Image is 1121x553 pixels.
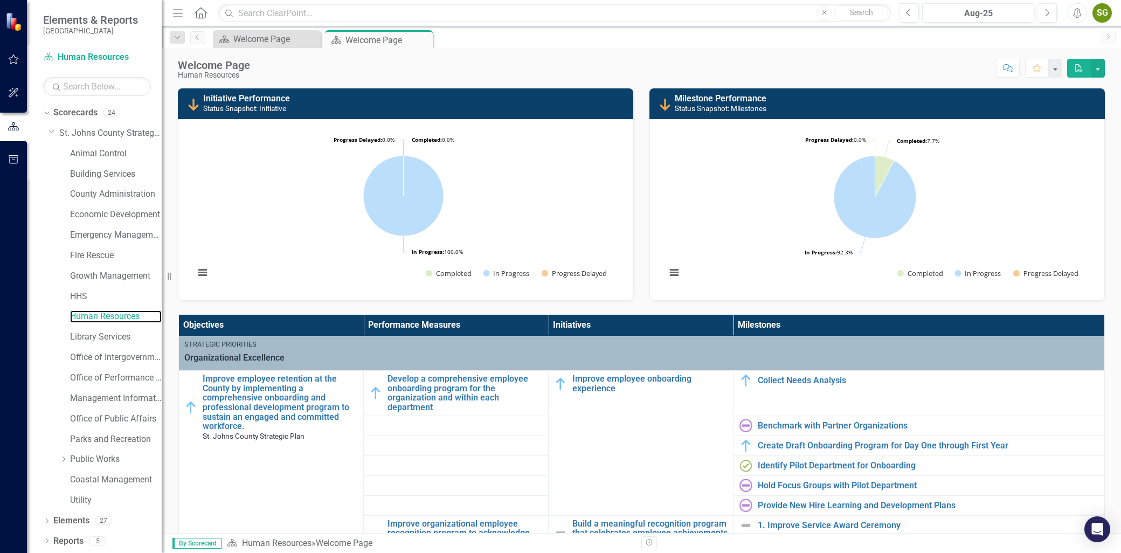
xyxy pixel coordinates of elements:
text: Progress Delayed [552,268,607,278]
a: Parks and Recreation [70,433,162,446]
a: Office of Public Affairs [70,413,162,425]
text: 0.0% [334,136,395,143]
a: Identify Pilot Department for Onboarding [758,461,1098,471]
svg: Interactive chart [661,128,1089,289]
tspan: Progress Delayed: [334,136,382,143]
text: 92.3% [805,248,853,256]
input: Search ClearPoint... [218,4,891,23]
img: Progress Delayed [659,98,672,111]
div: Open Intercom Messenger [1084,516,1110,542]
a: Scorecards [53,107,98,119]
img: In Progress [184,401,197,414]
img: Not Defined [739,519,752,532]
button: Search [834,5,888,20]
a: Improve employee retention at the County by implementing a comprehensive onboarding and professio... [203,374,358,431]
a: Reports [53,535,84,548]
a: Human Resources [43,51,151,64]
span: By Scorecard [172,538,222,549]
a: Milestone Performance [675,93,766,103]
div: 24 [103,108,120,117]
a: Growth Management [70,270,162,282]
img: Not Defined [369,531,382,544]
a: St. Johns County Strategic Plan [59,127,162,140]
small: [GEOGRAPHIC_DATA] [43,26,138,35]
a: Utility [70,494,162,507]
td: Double-Click to Edit Right Click for Context Menu [734,455,1104,475]
a: Provide New Hire Learning and Development Plans [758,501,1098,510]
a: Management Information Systems [70,392,162,405]
div: Chart. Highcharts interactive chart. [661,128,1094,289]
a: Animal Control [70,148,162,160]
a: Elements [53,515,89,527]
td: Double-Click to Edit Right Click for Context Menu [549,371,734,515]
span: Organizational Excellence [184,352,1098,364]
text: 100.0% [412,248,463,255]
a: Library Services [70,331,162,343]
div: Strategic Priorities [184,340,1098,349]
td: Double-Click to Edit Right Click for Context Menu [734,436,1104,455]
img: Completed [739,459,752,472]
button: Show Progress Delayed [1013,269,1080,278]
a: County Administration [70,188,162,201]
img: Not Started [739,499,752,512]
a: Public Works [70,453,162,466]
small: Status Snapshot: Milestones [675,104,766,113]
a: Emergency Management [70,229,162,241]
td: Double-Click to Edit Right Click for Context Menu [364,371,549,416]
img: In Progress [739,374,752,387]
button: Show In Progress [483,269,530,278]
small: Status Snapshot: Initiative [203,104,286,113]
a: Improve employee onboarding experience [572,374,728,393]
a: Building Services [70,168,162,181]
span: Elements & Reports [43,13,138,26]
div: Welcome Page [316,538,372,548]
span: Search [850,8,873,17]
a: Office of Performance & Transparency [70,372,162,384]
text: 7.7% [897,137,939,144]
div: Human Resources [178,71,250,79]
button: Aug-25 [922,3,1034,23]
a: Fire Rescue [70,250,162,262]
div: Aug-25 [926,7,1030,20]
a: Coastal Management [70,474,162,486]
td: Double-Click to Edit Right Click for Context Menu [734,495,1104,515]
a: Develop a comprehensive employee onboarding program for the organization and within each department [387,374,543,412]
text: Progress Delayed [1023,268,1078,278]
text: In Progress [965,268,1001,278]
img: ClearPoint Strategy [5,12,24,31]
img: Progress Delayed [187,98,200,111]
td: Double-Click to Edit Right Click for Context Menu [734,416,1104,436]
div: 5 [89,536,106,545]
text: 0.0% [805,136,866,143]
div: Welcome Page [178,59,250,71]
a: 1. Improve Service Award Ceremony [758,521,1098,530]
text: Completed [436,268,472,278]
div: Chart. Highcharts interactive chart. [189,128,622,289]
img: Not Defined [554,527,567,540]
a: Office of Intergovernmental Affairs [70,351,162,364]
a: Create Draft Onboarding Program for Day One through First Year [758,441,1098,451]
path: Completed, 1. [875,156,894,197]
td: Double-Click to Edit Right Click for Context Menu [734,371,1104,416]
a: Hold Focus Groups with Pilot Department [758,481,1098,490]
div: SG [1092,3,1112,23]
input: Search Below... [43,77,151,96]
img: In Progress [739,439,752,452]
a: Welcome Page [216,32,318,46]
a: Human Resources [242,538,312,548]
button: View chart menu, Chart [666,265,681,280]
path: In Progress, 12. [834,156,916,238]
path: In Progress, 1. [363,156,444,236]
button: Show Completed [897,269,943,278]
text: In Progress [493,268,529,278]
img: In Progress [369,386,382,399]
img: In Progress [554,377,567,390]
a: Build a meaningful recognition program that celebrates employee achievements across all levels [572,519,728,548]
span: St. Johns County Strategic Plan [203,432,305,440]
tspan: Completed: [412,136,442,143]
button: Show Progress Delayed [542,269,608,278]
tspan: In Progress: [805,248,837,256]
img: Not Started [739,479,752,492]
div: » [227,537,633,550]
button: Show Completed [426,269,471,278]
